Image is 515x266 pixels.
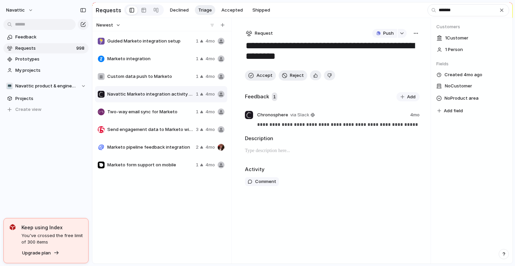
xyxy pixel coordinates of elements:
span: Prototypes [15,56,86,63]
span: 2 [196,144,199,151]
h2: Description [245,135,420,143]
span: Reject [290,72,304,79]
span: navattic [6,7,25,14]
button: Request [245,29,274,38]
div: 💻 [6,83,13,89]
span: 4mo [410,112,420,118]
span: Chronosphere [257,112,288,118]
button: 💻Navattic product & engineering [3,81,89,91]
span: Marketo form support on mobile [107,162,193,168]
a: My projects [3,65,89,76]
button: Push [372,29,397,38]
span: Accept [256,72,272,79]
span: 1 Person [445,46,463,53]
button: Triage [195,5,215,15]
span: 1 [196,55,199,62]
span: Accepted [221,7,243,14]
span: No Product area [444,94,479,102]
span: 1 [196,73,199,80]
a: Projects [3,94,89,104]
button: navattic [3,5,37,16]
span: Navattic product & engineering [15,83,78,89]
span: 4mo [205,144,215,151]
span: Keep using Index [21,224,83,231]
span: 4mo [205,38,215,45]
span: via Slack [290,112,309,118]
span: 1 [196,38,199,45]
span: 4mo [205,55,215,62]
span: You've crossed the free limit of 300 items [21,232,83,246]
span: Triage [198,7,212,14]
a: via Slack [289,111,316,119]
button: Declined [167,5,192,15]
button: Newest [95,21,122,30]
a: Prototypes [3,54,89,64]
span: 4mo [205,162,215,168]
span: No Customer [445,82,472,90]
button: Add [396,92,420,102]
span: Navattic Marketo integration activity log data export [107,91,193,98]
span: Create view [15,106,42,113]
span: Guided Marketo integration setup [107,38,193,45]
span: Newest [96,22,113,29]
span: 4mo [205,109,215,115]
span: 4mo [205,126,215,133]
span: Upgrade plan [22,250,51,256]
span: Marketo pipeline feedback integration [107,144,193,151]
span: Send engagement data to Marketo without PII [107,126,193,133]
span: Feedback [15,34,86,40]
button: Create view [3,104,89,115]
span: Declined [170,7,189,14]
button: Shipped [249,5,274,15]
span: Add [407,94,416,100]
span: 1 [196,162,199,168]
span: 1 Customer [445,35,468,41]
button: Upgrade plan [20,248,61,258]
span: My projects [15,67,86,74]
button: Reject [279,70,307,81]
span: Request [255,30,273,37]
span: Custom data push to Marketo [107,73,193,80]
span: Customers [436,23,507,30]
span: Created 4mo ago [444,71,482,78]
span: 3 [196,126,199,133]
span: Requests [15,45,74,52]
span: Shipped [252,7,270,14]
button: Comment [245,177,279,186]
span: Two-way email sync for Marketo [107,109,193,115]
span: Projects [15,95,86,102]
span: 1 [196,91,199,98]
span: Add field [444,107,463,114]
span: 4mo [205,73,215,80]
span: Fields [436,61,507,67]
button: Accept [245,70,276,81]
span: Marketo integration [107,55,193,62]
span: 998 [76,45,86,52]
button: Add field [436,106,464,115]
span: Push [383,30,394,37]
span: 1 [196,109,199,115]
a: Feedback [3,32,89,42]
button: Accepted [218,5,246,15]
span: 4mo [205,91,215,98]
span: 1 [272,93,277,101]
span: Comment [255,178,276,185]
h2: Requests [96,6,121,14]
h2: Activity [245,166,265,173]
a: Requests998 [3,43,89,53]
h2: Feedback [245,93,269,101]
